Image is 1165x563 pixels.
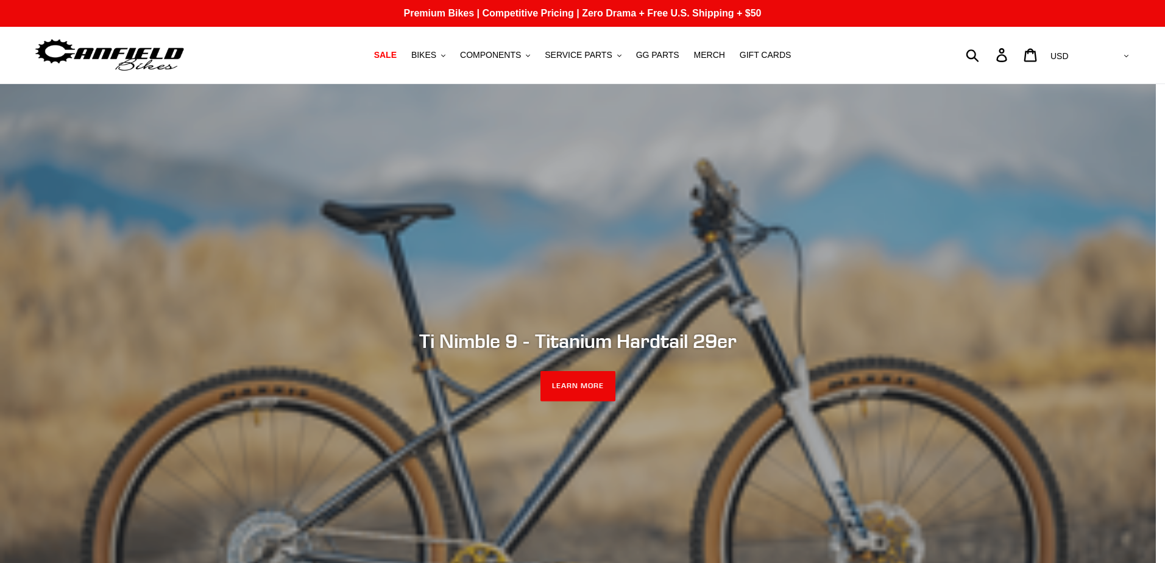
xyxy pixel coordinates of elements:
[734,47,798,63] a: GIFT CARDS
[411,50,436,60] span: BIKES
[539,47,627,63] button: SERVICE PARTS
[368,47,403,63] a: SALE
[405,47,451,63] button: BIKES
[454,47,536,63] button: COMPONENTS
[374,50,397,60] span: SALE
[540,371,615,402] a: LEARN MORE
[688,47,731,63] a: MERCH
[636,50,679,60] span: GG PARTS
[545,50,612,60] span: SERVICE PARTS
[630,47,685,63] a: GG PARTS
[460,50,521,60] span: COMPONENTS
[246,329,910,352] h2: Ti Nimble 9 - Titanium Hardtail 29er
[34,36,186,74] img: Canfield Bikes
[740,50,791,60] span: GIFT CARDS
[694,50,725,60] span: MERCH
[972,41,1004,68] input: Search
